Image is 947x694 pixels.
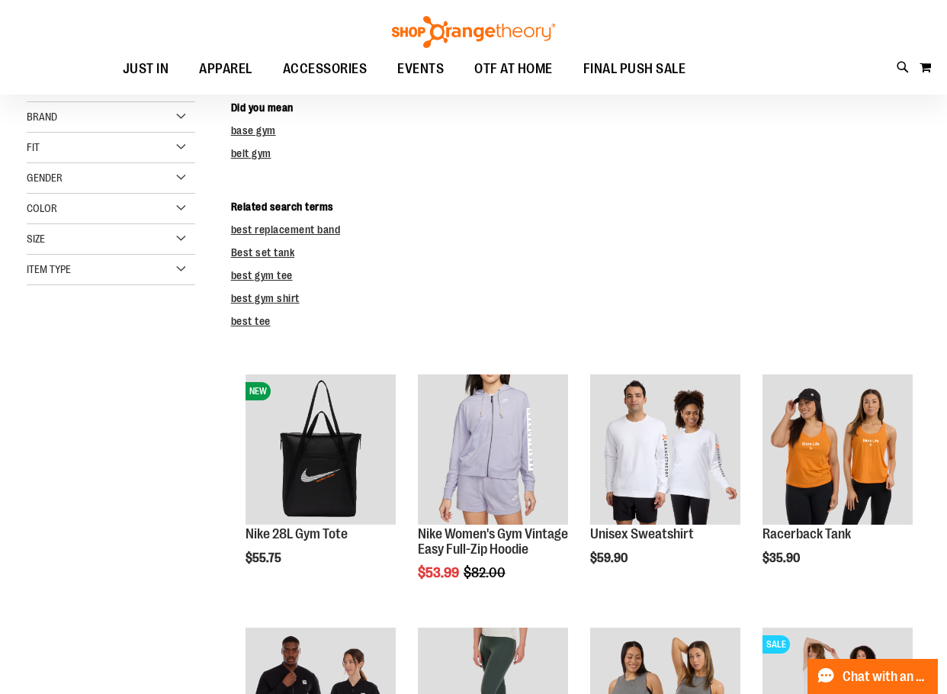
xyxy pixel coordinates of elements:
[231,315,271,327] a: best tee
[246,374,396,527] a: Nike 28L Gym ToteNEW
[590,526,694,541] a: Unisex Sweatshirt
[762,551,802,565] span: $35.90
[583,367,748,604] div: product
[27,141,40,153] span: Fit
[382,52,459,87] a: EVENTS
[27,202,57,214] span: Color
[27,233,45,245] span: Size
[807,659,939,694] button: Chat with an Expert
[123,52,169,86] span: JUST IN
[246,526,348,541] a: Nike 28L Gym Tote
[231,100,920,115] dt: Did you mean
[238,367,403,604] div: product
[459,52,568,87] a: OTF AT HOME
[108,52,185,87] a: JUST IN
[762,374,913,525] img: Racerback Tank
[231,269,293,281] a: best gym tee
[231,199,920,214] dt: Related search terms
[843,670,929,684] span: Chat with an Expert
[762,526,851,541] a: Racerback Tank
[474,52,553,86] span: OTF AT HOME
[590,551,630,565] span: $59.90
[464,565,508,580] span: $82.00
[762,635,790,654] span: SALE
[231,124,276,137] a: base gym
[27,172,63,184] span: Gender
[583,52,686,86] span: FINAL PUSH SALE
[231,147,271,159] a: belt gym
[246,551,284,565] span: $55.75
[27,263,71,275] span: Item Type
[418,374,568,525] img: Product image for Nike Gym Vintage Easy Full Zip Hoodie
[397,52,444,86] span: EVENTS
[590,374,740,527] a: Unisex Sweatshirt
[246,374,396,525] img: Nike 28L Gym Tote
[590,374,740,525] img: Unisex Sweatshirt
[231,223,341,236] a: best replacement band
[246,382,271,400] span: NEW
[184,52,268,87] a: APPAREL
[231,246,295,259] a: Best set tank
[418,565,461,580] span: $53.99
[199,52,252,86] span: APPAREL
[390,16,557,48] img: Shop Orangetheory
[268,52,383,87] a: ACCESSORIES
[410,367,576,619] div: product
[283,52,368,86] span: ACCESSORIES
[755,367,920,604] div: product
[418,374,568,527] a: Product image for Nike Gym Vintage Easy Full Zip Hoodie
[418,526,568,557] a: Nike Women's Gym Vintage Easy Full-Zip Hoodie
[568,52,701,87] a: FINAL PUSH SALE
[762,374,913,527] a: Racerback Tank
[231,292,300,304] a: best gym shirt
[27,111,57,123] span: Brand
